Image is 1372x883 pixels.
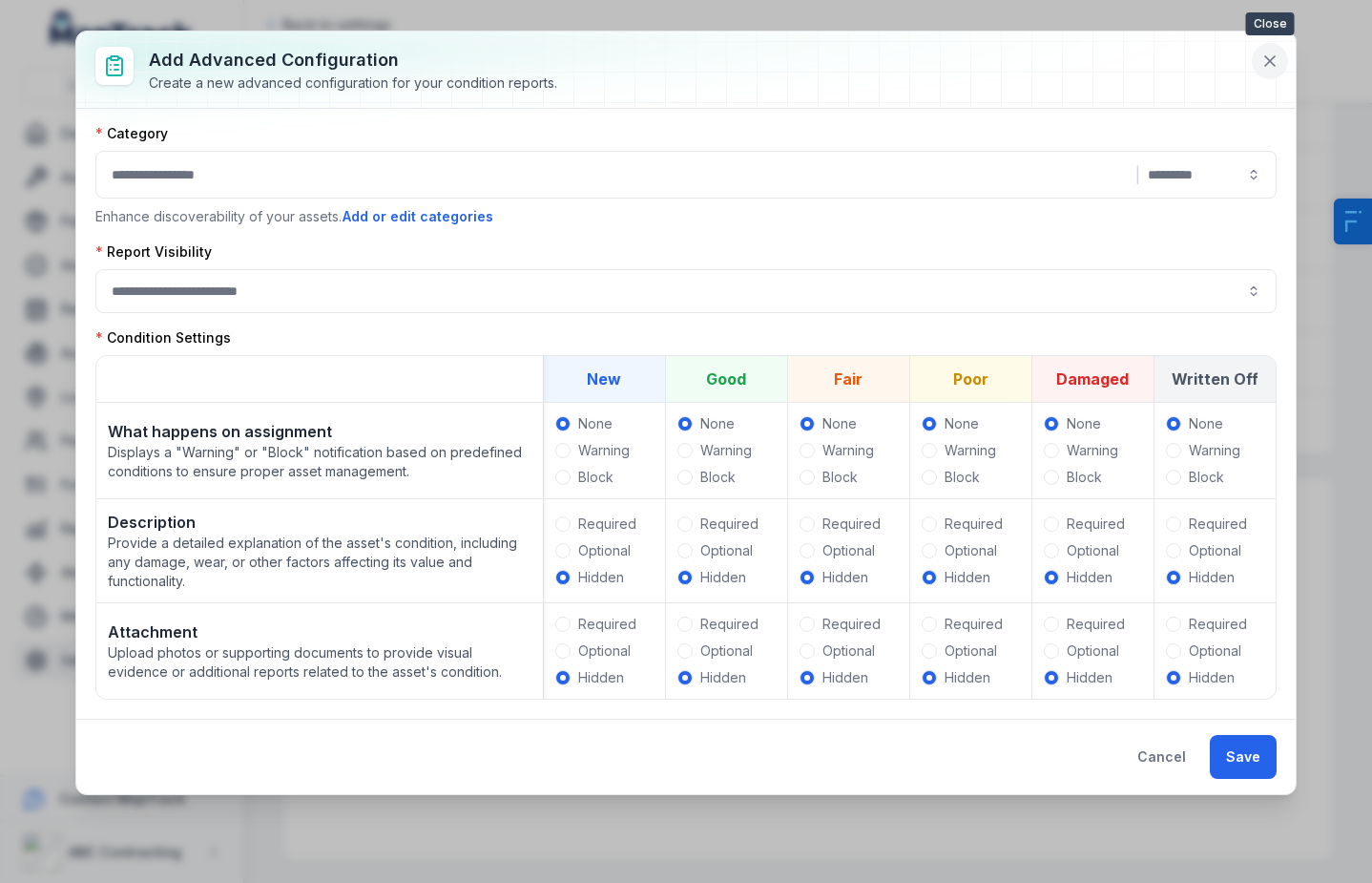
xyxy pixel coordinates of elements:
th: Fair [787,356,909,403]
label: Hidden [945,668,990,687]
label: Hidden [578,568,624,587]
label: Hidden [700,568,746,587]
label: Warning [822,441,874,460]
label: Optional [822,641,875,661]
label: Hidden [1189,568,1235,587]
label: Hidden [1067,568,1112,587]
label: Required [945,515,1003,534]
label: Block [700,468,736,487]
label: Required [1067,515,1125,534]
label: Hidden [1067,668,1112,687]
label: Required [700,615,759,634]
label: Optional [822,541,875,560]
label: Optional [1189,641,1241,661]
label: Required [945,615,1003,634]
span: Provide a detailed explanation of the asset's condition, including any damage, wear, or other fac... [108,534,531,591]
label: Hidden [578,668,624,687]
strong: Attachment [108,620,531,643]
button: Save [1210,735,1277,779]
label: None [1067,414,1101,433]
label: Block [1189,468,1224,487]
label: Hidden [822,668,868,687]
label: Block [945,468,980,487]
label: None [1189,414,1223,433]
th: New [543,356,665,403]
th: Poor [909,356,1031,403]
label: Hidden [700,668,746,687]
p: Enhance discoverability of your assets. [95,206,1277,227]
span: Close [1246,12,1295,35]
label: Optional [700,541,753,560]
label: Optional [578,541,631,560]
label: Warning [1067,441,1118,460]
label: Optional [700,641,753,661]
label: Optional [578,641,631,661]
label: Hidden [822,568,868,587]
h3: Add Advanced Configuration [149,47,557,74]
label: Hidden [1189,668,1235,687]
label: Block [578,468,613,487]
label: None [578,414,613,433]
label: Optional [1067,541,1119,560]
th: Damaged [1031,356,1154,403]
label: Block [1067,468,1102,487]
label: Optional [1189,541,1241,560]
label: Required [1067,615,1125,634]
label: Report Visibility [95,242,212,262]
label: Required [578,615,636,634]
button: Cancel [1121,735,1202,779]
label: Warning [945,441,996,460]
strong: Description [108,511,531,534]
label: Optional [945,641,997,661]
label: None [945,414,979,433]
label: Condition Settings [95,328,231,347]
label: Optional [1067,641,1119,661]
label: Optional [945,541,997,560]
label: Warning [1189,441,1240,460]
label: Category [95,124,168,143]
span: Upload photos or supporting documents to provide visual evidence or additional reports related to... [108,643,531,682]
button: Add or edit categories [342,206,494,227]
label: Required [578,515,636,534]
label: Warning [700,441,752,460]
strong: What happens on assignment [108,420,531,443]
th: Written Off [1154,356,1276,403]
label: Required [1189,515,1247,534]
label: Required [822,615,881,634]
div: Create a new advanced configuration for your condition reports. [149,74,557,93]
label: None [700,414,735,433]
label: Required [700,515,759,534]
label: Required [822,515,881,534]
th: Good [665,356,787,403]
label: Hidden [945,568,990,587]
span: Displays a "Warning" or "Block" notification based on predefined conditions to ensure proper asse... [108,443,531,481]
label: Required [1189,615,1247,634]
label: None [822,414,857,433]
label: Block [822,468,858,487]
label: Warning [578,441,630,460]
